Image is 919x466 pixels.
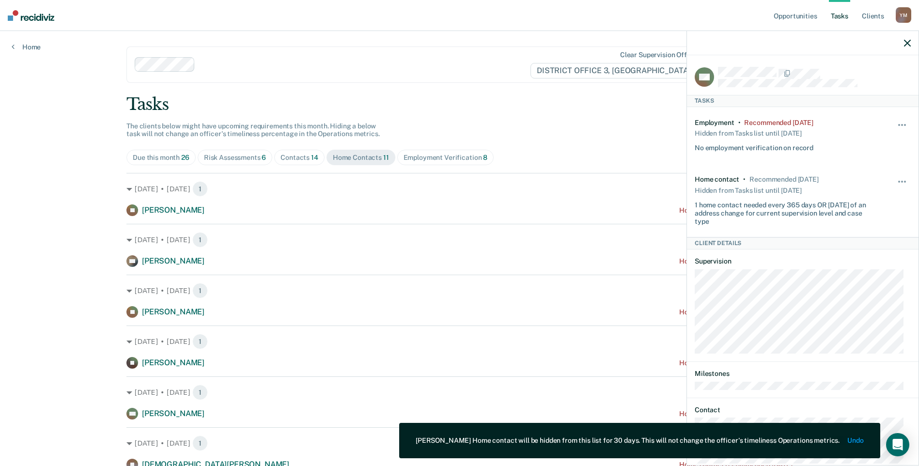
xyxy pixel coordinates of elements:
div: Employment Verification [404,154,488,162]
button: Undo [848,436,864,445]
span: [PERSON_NAME] [142,409,204,418]
div: Contacts [280,154,318,162]
span: The clients below might have upcoming requirements this month. Hiding a below task will not chang... [126,122,380,138]
div: [DATE] • [DATE] [126,181,793,197]
div: • [743,175,746,184]
div: Employment [695,119,734,127]
span: 6 [262,154,266,161]
span: 8 [483,154,487,161]
img: Recidiviz [8,10,54,21]
div: Recommended 5 months ago [749,175,818,184]
dt: Contact [695,406,911,414]
div: Tasks [687,95,919,107]
span: [PERSON_NAME] [142,205,204,215]
div: Open Intercom Messenger [886,433,909,456]
span: 1 [192,435,208,451]
dt: Supervision [695,257,911,265]
span: 1 [192,334,208,349]
div: Home contact recommended [DATE] [679,359,793,367]
div: • [738,119,741,127]
div: Due this month [133,154,189,162]
a: Home [12,43,41,51]
div: [DATE] • [DATE] [126,435,793,451]
div: 1 home contact needed every 365 days OR [DATE] of an address change for current supervision level... [695,197,875,225]
div: [DATE] • [DATE] [126,232,793,248]
span: 1 [192,232,208,248]
div: Hidden from Tasks list until [DATE] [695,184,802,197]
div: Home contact recommended [DATE] [679,257,793,265]
div: Tasks [126,94,793,114]
div: Home contact recommended [DATE] [679,410,793,418]
span: DISTRICT OFFICE 3, [GEOGRAPHIC_DATA] [530,63,704,78]
div: Home contact recommended [DATE] [679,206,793,215]
div: [DATE] • [DATE] [126,283,793,298]
div: Home contact [695,175,739,184]
span: 1 [192,283,208,298]
span: 11 [383,154,389,161]
span: 1 [192,181,208,197]
span: [PERSON_NAME] [142,256,204,265]
div: [DATE] • [DATE] [126,385,793,400]
span: 14 [311,154,318,161]
div: Y M [896,7,911,23]
div: Hidden from Tasks list until [DATE] [695,126,802,140]
span: 26 [181,154,189,161]
div: Recommended 5 months ago [744,119,813,127]
div: Client Details [687,237,919,249]
div: Home Contacts [333,154,389,162]
div: Home contact recommended [DATE] [679,308,793,316]
div: Risk Assessments [204,154,266,162]
div: [DATE] • [DATE] [126,334,793,349]
dt: Milestones [695,370,911,378]
span: 1 [192,385,208,400]
div: [PERSON_NAME] Home contact will be hidden from this list for 30 days. This will not change the of... [416,436,840,445]
span: [PERSON_NAME] [142,307,204,316]
div: Clear supervision officers [620,51,702,59]
span: [PERSON_NAME] [142,358,204,367]
div: No employment verification on record [695,140,813,152]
